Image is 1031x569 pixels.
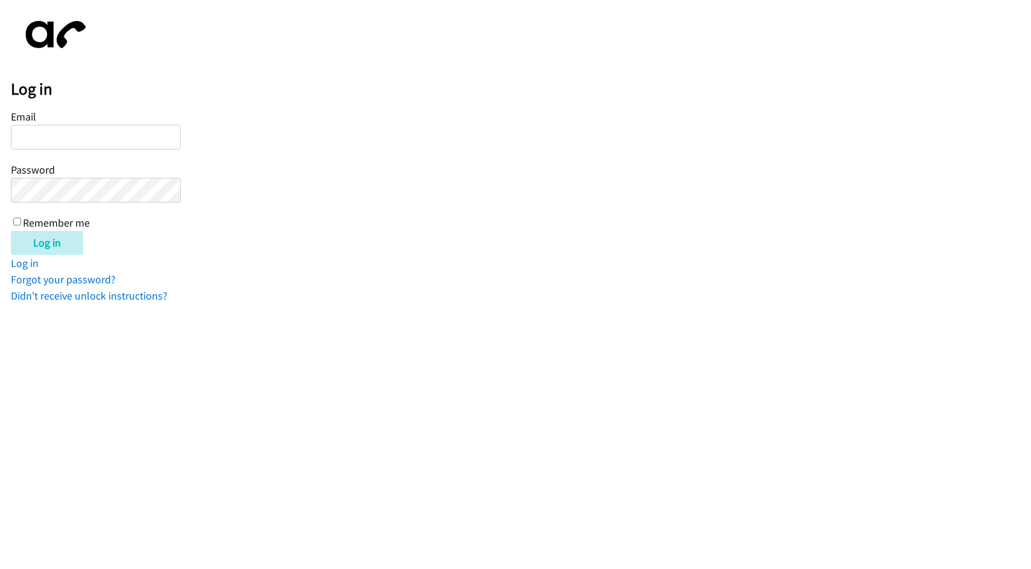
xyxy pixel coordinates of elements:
label: Email [11,110,36,124]
a: Log in [11,256,39,270]
h2: Log in [11,79,1031,99]
label: Remember me [23,216,90,230]
a: Forgot your password? [11,272,116,286]
input: Log in [11,231,83,255]
label: Password [11,163,55,177]
a: Didn't receive unlock instructions? [11,289,168,303]
img: aphone-8a226864a2ddd6a5e75d1ebefc011f4aa8f32683c2d82f3fb0802fe031f96514.svg [11,11,95,58]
